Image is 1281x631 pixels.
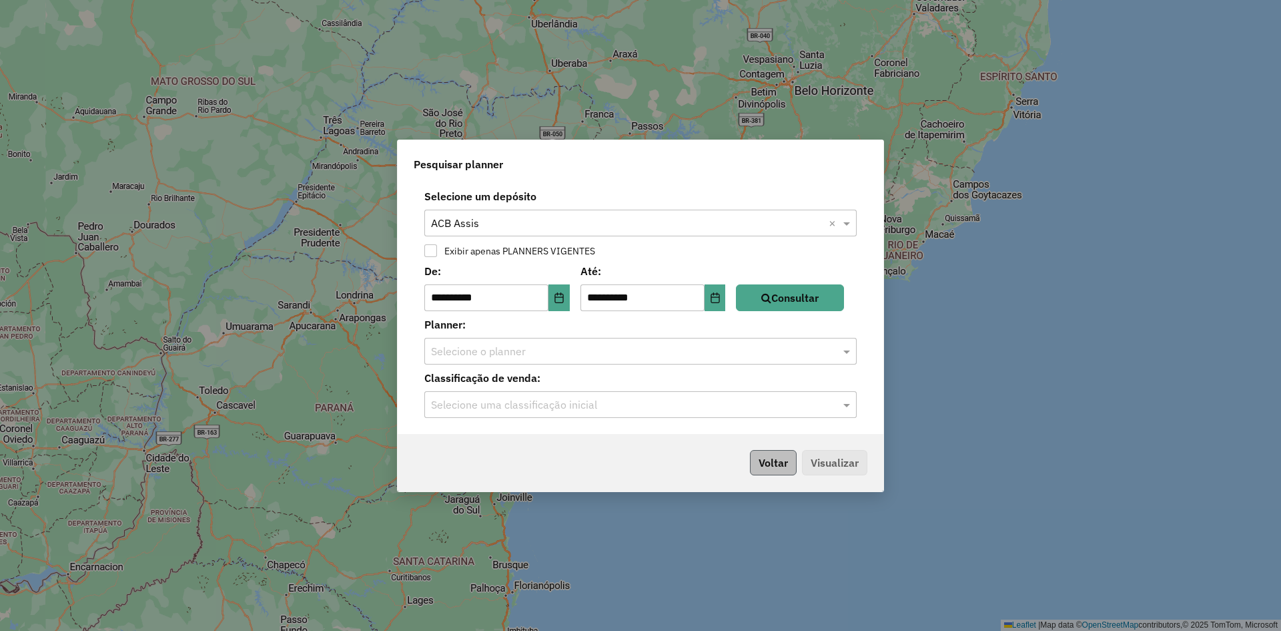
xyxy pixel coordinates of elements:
label: Classificação de venda: [416,370,865,386]
label: Até: [580,263,726,279]
span: Clear all [829,215,840,231]
label: Exibir apenas PLANNERS VIGENTES [438,246,595,256]
button: Voltar [750,450,797,475]
label: Selecione um depósito [416,188,865,204]
button: Consultar [736,284,844,311]
label: De: [424,263,570,279]
button: Choose Date [705,284,726,311]
label: Planner: [416,317,865,333]
span: Pesquisar planner [414,156,503,172]
button: Choose Date [548,284,570,311]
